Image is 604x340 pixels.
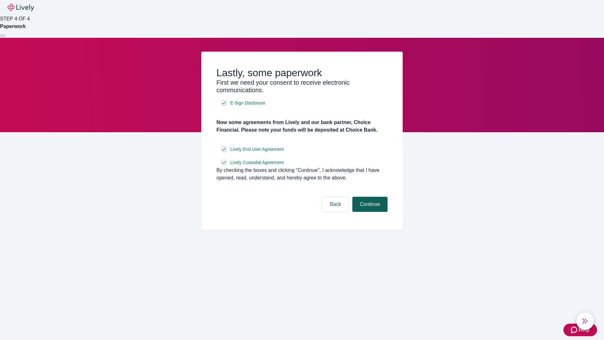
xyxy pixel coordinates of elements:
[230,146,284,153] span: Lively End User Agreement
[571,326,579,334] svg: Zendesk support icon
[230,100,265,106] span: E-Sign Disclosure
[563,324,597,336] button: Zendesk support iconHelp
[229,159,285,167] a: e-sign disclosure document
[229,145,285,153] a: e-sign disclosure document
[216,167,388,182] div: By checking the boxes and clicking “Continue", I acknowledge that I have opened, read, understand...
[582,318,588,324] svg: Lively AI Assistant
[216,119,388,134] h4: Now some agreements from Lively and our bank partner, Choice Financial. Please note your funds wi...
[576,312,594,330] button: chat
[229,99,266,107] a: e-sign disclosure document
[216,67,388,79] h2: Lastly, some paperwork
[352,197,388,212] button: Continue
[579,326,590,334] span: Help
[230,159,284,166] span: Lively Custodial Agreement
[322,197,349,212] button: Back
[8,4,34,11] img: Lively
[216,79,388,94] h3: First we need your consent to receive electronic communications.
